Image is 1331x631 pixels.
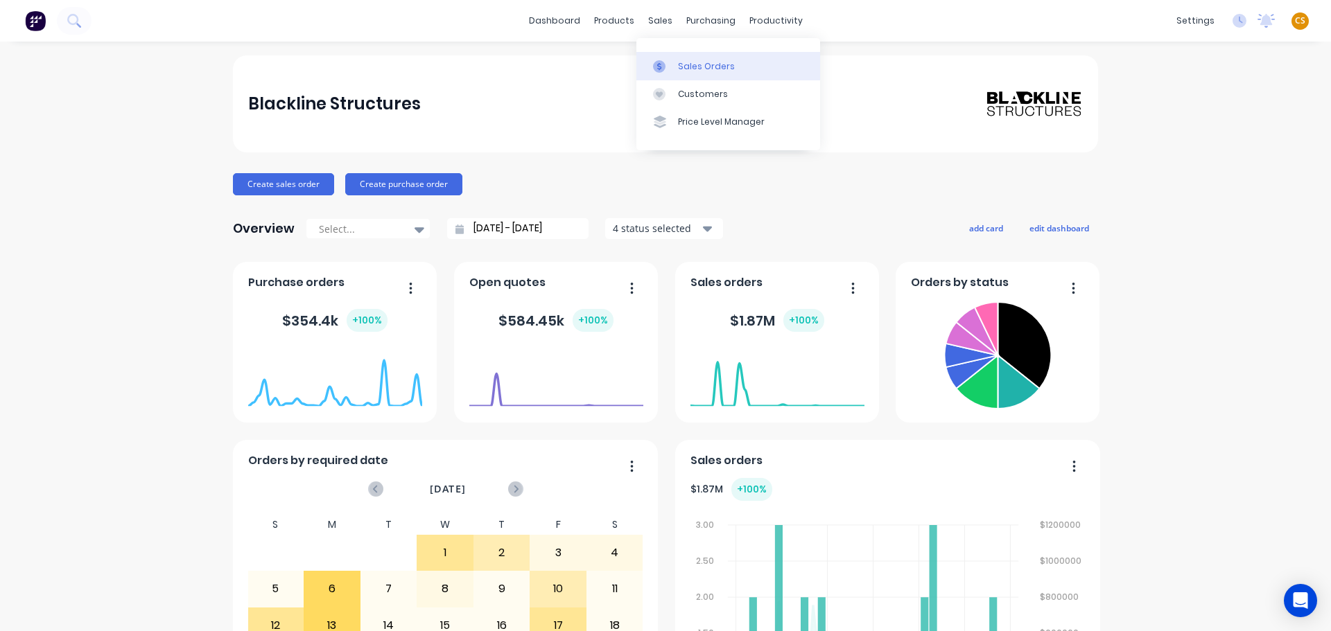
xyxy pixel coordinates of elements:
div: Open Intercom Messenger [1284,584,1317,617]
tspan: 2.50 [695,555,713,567]
button: Create sales order [233,173,334,195]
div: $ 354.4k [282,309,388,332]
span: Purchase orders [248,274,345,291]
div: M [304,515,360,535]
span: Orders by required date [248,452,388,469]
div: $ 584.45k [498,309,614,332]
span: Orders by status [911,274,1009,291]
div: 3 [530,535,586,570]
div: S [586,515,643,535]
span: [DATE] [430,481,466,497]
div: Customers [678,88,728,100]
div: Overview [233,215,295,242]
div: T [473,515,530,535]
div: 9 [474,571,530,606]
div: sales [641,10,679,31]
div: $ 1.87M [730,309,824,332]
span: Open quotes [469,274,546,291]
div: S [247,515,304,535]
div: settings [1169,10,1221,31]
tspan: $1200000 [1041,519,1081,531]
a: Sales Orders [636,52,820,80]
div: 2 [474,535,530,570]
div: 1 [417,535,473,570]
div: W [417,515,473,535]
div: 6 [304,571,360,606]
a: Customers [636,80,820,108]
div: Blackline Structures [248,90,421,118]
img: Factory [25,10,46,31]
a: Price Level Manager [636,108,820,136]
div: 4 status selected [613,221,700,235]
div: 5 [248,571,304,606]
span: Sales orders [690,274,763,291]
div: 4 [587,535,643,570]
tspan: 3.00 [695,519,713,531]
div: Price Level Manager [678,116,765,128]
tspan: $1000000 [1041,555,1082,567]
a: dashboard [522,10,587,31]
div: T [360,515,417,535]
div: F [530,515,586,535]
div: + 100 % [573,309,614,332]
div: Sales Orders [678,60,735,73]
div: purchasing [679,10,742,31]
div: 11 [587,571,643,606]
span: CS [1295,15,1305,27]
button: Create purchase order [345,173,462,195]
button: 4 status selected [605,218,723,239]
div: + 100 % [731,478,772,501]
div: products [587,10,641,31]
div: + 100 % [783,309,824,332]
div: 10 [530,571,586,606]
img: Blackline Structures [986,90,1083,118]
tspan: $800000 [1041,591,1079,603]
tspan: 2.00 [695,591,713,603]
div: + 100 % [347,309,388,332]
div: 8 [417,571,473,606]
button: add card [960,219,1012,237]
button: edit dashboard [1020,219,1098,237]
div: $ 1.87M [690,478,772,501]
div: 7 [361,571,417,606]
div: productivity [742,10,810,31]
